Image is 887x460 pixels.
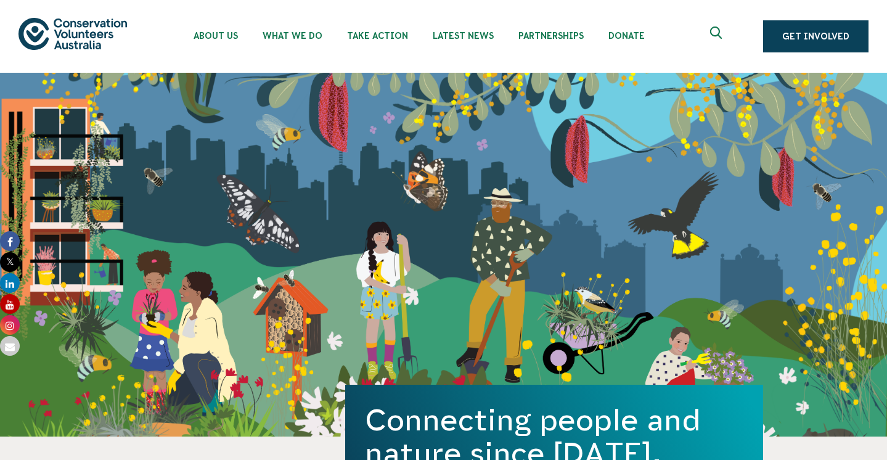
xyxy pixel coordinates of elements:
a: Get Involved [763,20,869,52]
span: About Us [194,31,238,41]
span: What We Do [263,31,322,41]
img: logo.svg [18,18,127,49]
span: Latest News [433,31,494,41]
span: Take Action [347,31,408,41]
span: Donate [608,31,645,41]
button: Expand search box Close search box [703,22,732,51]
span: Expand search box [710,27,726,46]
span: Partnerships [518,31,584,41]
